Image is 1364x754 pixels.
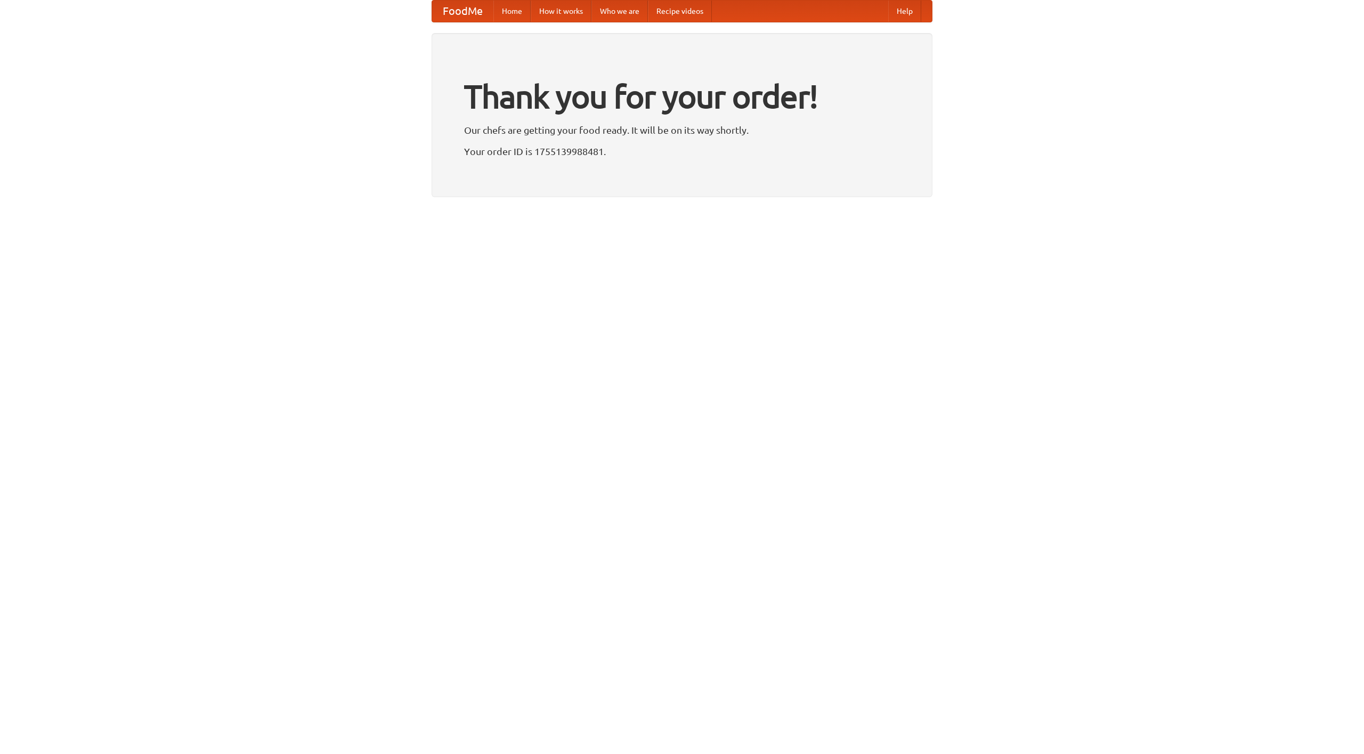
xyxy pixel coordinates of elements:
p: Your order ID is 1755139988481. [464,143,900,159]
a: Who we are [591,1,648,22]
a: How it works [531,1,591,22]
a: FoodMe [432,1,493,22]
a: Recipe videos [648,1,712,22]
a: Help [888,1,921,22]
a: Home [493,1,531,22]
h1: Thank you for your order! [464,71,900,122]
p: Our chefs are getting your food ready. It will be on its way shortly. [464,122,900,138]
